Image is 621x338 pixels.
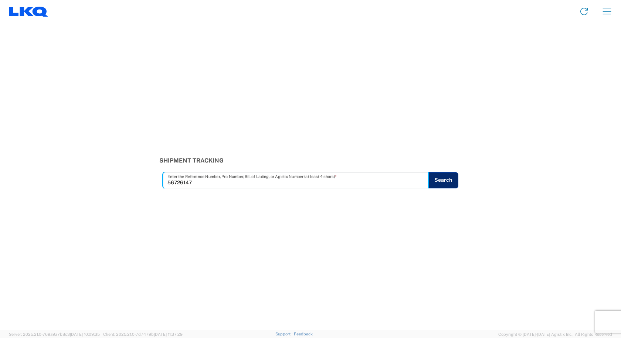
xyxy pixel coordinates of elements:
[275,332,294,336] a: Support
[70,332,100,337] span: [DATE] 10:09:35
[159,157,462,164] h3: Shipment Tracking
[428,172,458,188] button: Search
[498,331,612,338] span: Copyright © [DATE]-[DATE] Agistix Inc., All Rights Reserved
[154,332,183,337] span: [DATE] 11:37:29
[9,332,100,337] span: Server: 2025.21.0-769a9a7b8c3
[294,332,313,336] a: Feedback
[103,332,183,337] span: Client: 2025.21.0-7d7479b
